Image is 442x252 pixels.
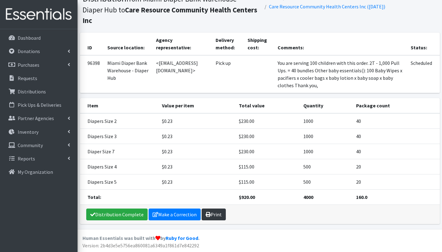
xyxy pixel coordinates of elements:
[407,55,440,93] td: Scheduled
[83,235,199,241] strong: Human Essentials was built with by .
[244,33,274,55] th: Shipping cost:
[274,55,407,93] td: You are serving 100 children with this order. 2T - 1,000 Pull Ups. = 40 bundles Other baby essent...
[18,155,35,162] p: Reports
[18,142,43,148] p: Community
[352,98,440,113] th: Package count
[2,32,75,44] a: Dashboard
[352,113,440,129] td: 40
[2,166,75,178] a: My Organization
[2,45,75,57] a: Donations
[2,85,75,98] a: Distributions
[352,159,440,174] td: 20
[158,144,235,159] td: $0.23
[152,33,212,55] th: Agency representative:
[80,113,158,129] td: Diapers Size 2
[300,159,353,174] td: 500
[166,235,198,241] a: Ruby for Good
[80,98,158,113] th: Item
[18,169,53,175] p: My Organization
[80,33,104,55] th: ID
[158,159,235,174] td: $0.23
[300,113,353,129] td: 1000
[212,33,243,55] th: Delivery method:
[407,33,440,55] th: Status:
[18,115,54,121] p: Partner Agencies
[2,126,75,138] a: Inventory
[80,144,158,159] td: Diaper Size 7
[80,159,158,174] td: Diapers Size 4
[104,55,152,93] td: Miami Diaper Bank Warehouse - Diaper Hub
[80,55,104,93] td: 96398
[2,112,75,124] a: Partner Agencies
[2,4,75,25] img: HumanEssentials
[303,194,313,200] strong: 4000
[18,75,37,81] p: Requests
[18,62,39,68] p: Purchases
[80,128,158,144] td: Diapers Size 3
[212,55,243,93] td: Pick up
[83,5,257,25] b: Care Resource Community Health Centers Inc
[86,209,148,220] a: Distribution Complete
[235,113,300,129] td: $230.00
[300,98,353,113] th: Quantity
[300,128,353,144] td: 1000
[2,139,75,151] a: Community
[2,99,75,111] a: Pick Ups & Deliveries
[235,174,300,189] td: $115.00
[356,194,367,200] strong: 160.0
[87,194,101,200] strong: Total:
[352,174,440,189] td: 20
[18,129,38,135] p: Inventory
[18,88,46,95] p: Distributions
[2,59,75,71] a: Purchases
[352,144,440,159] td: 40
[158,113,235,129] td: $0.23
[158,98,235,113] th: Value per item
[235,159,300,174] td: $115.00
[269,3,385,10] a: Care Resource Community Health Centers Inc ([DATE])
[83,242,199,249] span: Version: 2b4d3e5e5756ea860081a6349a1f861d7e842292
[152,55,212,93] td: <[EMAIL_ADDRESS][DOMAIN_NAME]>
[239,194,255,200] strong: $920.00
[235,128,300,144] td: $230.00
[235,144,300,159] td: $230.00
[80,174,158,189] td: Diapers Size 5
[158,128,235,144] td: $0.23
[18,102,61,108] p: Pick Ups & Deliveries
[104,33,152,55] th: Source location:
[235,98,300,113] th: Total value
[274,33,407,55] th: Comments:
[300,144,353,159] td: 1000
[202,209,226,220] a: Print
[18,35,41,41] p: Dashboard
[18,48,40,54] p: Donations
[2,72,75,84] a: Requests
[2,152,75,165] a: Reports
[149,209,201,220] a: Make a Correction
[158,174,235,189] td: $0.23
[352,128,440,144] td: 40
[300,174,353,189] td: 500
